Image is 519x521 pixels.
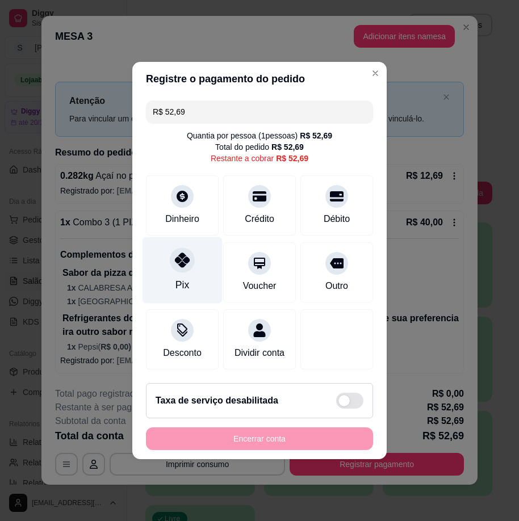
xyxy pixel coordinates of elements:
[156,394,278,407] h2: Taxa de serviço desabilitada
[163,346,202,360] div: Desconto
[300,130,332,141] div: R$ 52,69
[165,212,199,226] div: Dinheiro
[175,278,189,292] div: Pix
[211,153,308,164] div: Restante a cobrar
[325,279,348,293] div: Outro
[132,62,387,96] header: Registre o pagamento do pedido
[276,153,308,164] div: R$ 52,69
[243,279,277,293] div: Voucher
[153,100,366,123] input: Ex.: hambúrguer de cordeiro
[245,212,274,226] div: Crédito
[235,346,284,360] div: Dividir conta
[366,64,384,82] button: Close
[324,212,350,226] div: Débito
[215,141,304,153] div: Total do pedido
[271,141,304,153] div: R$ 52,69
[187,130,332,141] div: Quantia por pessoa ( 1 pessoas)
